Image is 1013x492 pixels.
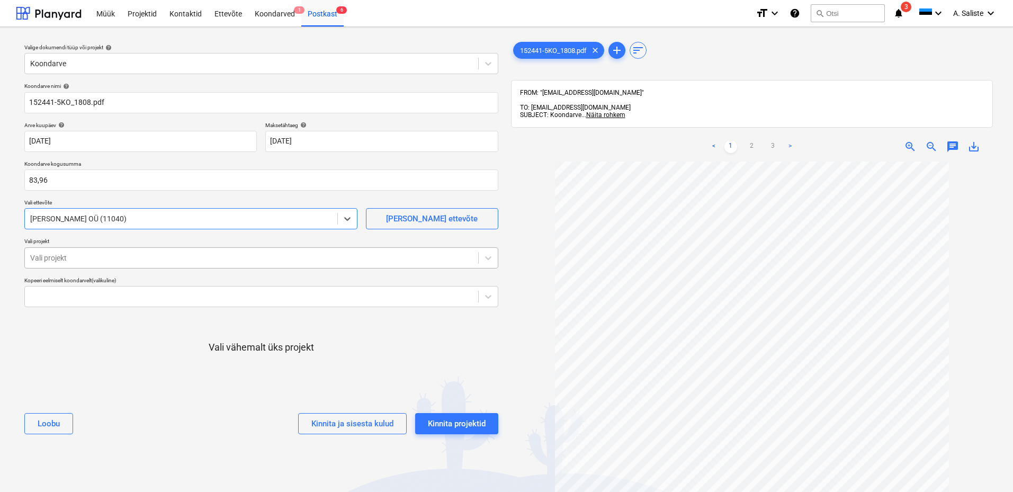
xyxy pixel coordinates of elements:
div: Koondarve nimi [24,83,498,90]
a: Next page [784,140,796,153]
p: Vali vähemalt üks projekt [209,341,314,354]
span: FROM: "[EMAIL_ADDRESS][DOMAIN_NAME]" [520,89,644,96]
span: help [56,122,65,128]
span: TO: [EMAIL_ADDRESS][DOMAIN_NAME] [520,104,631,111]
span: zoom_out [925,140,938,153]
button: Otsi [811,4,885,22]
i: format_size [756,7,768,20]
div: Maksetähtaeg [265,122,498,129]
span: Näita rohkem [586,111,625,119]
span: sort [632,44,644,57]
span: chat [946,140,959,153]
iframe: Chat Widget [960,441,1013,492]
a: Previous page [707,140,720,153]
div: Kinnita projektid [428,417,486,431]
input: Arve kuupäeva pole määratud. [24,131,257,152]
input: Koondarve kogusumma [24,169,498,191]
i: notifications [893,7,904,20]
button: [PERSON_NAME] ettevõte [366,208,498,229]
div: Kopeeri eelmiselt koondarvelt (valikuline) [24,277,498,284]
span: help [298,122,307,128]
p: Vali projekt [24,238,498,247]
span: search [815,9,824,17]
div: Kinnita ja sisesta kulud [311,417,393,431]
span: A. Saliste [953,9,983,17]
span: ... [581,111,625,119]
i: keyboard_arrow_down [984,7,997,20]
a: Page 3 [767,140,779,153]
span: SUBJECT: Koondarve [520,111,581,119]
a: Page 1 is your current page [724,140,737,153]
button: Kinnita projektid [415,413,498,434]
span: add [611,44,623,57]
a: Page 2 [746,140,758,153]
span: help [103,44,112,51]
span: 6 [336,6,347,14]
div: Loobu [38,417,60,431]
span: save_alt [967,140,980,153]
span: 1 [294,6,304,14]
span: 3 [901,2,911,12]
input: Koondarve nimi [24,92,498,113]
i: keyboard_arrow_down [932,7,945,20]
p: Vali ettevõte [24,199,357,208]
i: Abikeskus [790,7,800,20]
span: 152441-5KO_1808.pdf [514,47,593,55]
i: keyboard_arrow_down [768,7,781,20]
button: Kinnita ja sisesta kulud [298,413,407,434]
div: 152441-5KO_1808.pdf [513,42,604,59]
input: Tähtaega pole määratud [265,131,498,152]
div: [PERSON_NAME] ettevõte [386,212,478,226]
p: Koondarve kogusumma [24,160,498,169]
span: help [61,83,69,90]
button: Loobu [24,413,73,434]
div: Valige dokumendi tüüp või projekt [24,44,498,51]
div: Arve kuupäev [24,122,257,129]
span: clear [589,44,602,57]
span: zoom_in [904,140,917,153]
